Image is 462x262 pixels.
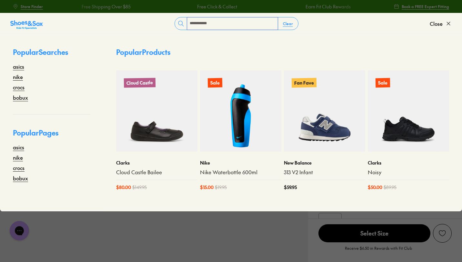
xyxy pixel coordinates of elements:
a: Cloud Castle [116,70,197,152]
span: $ 149.95 [132,184,147,191]
a: Cloud Castle Bailee [116,169,197,176]
span: $ 19.95 [215,184,227,191]
a: nike [13,73,23,81]
a: Book a FREE Expert Fitting [394,1,449,12]
a: Noisy [368,169,449,176]
span: $ 89.95 [384,184,397,191]
a: crocs [13,164,25,172]
button: Select Size [318,224,430,243]
a: Free Click & Collect [196,3,236,10]
img: SNS_Logo_Responsive.svg [10,20,43,30]
span: 04 [327,217,333,225]
button: Clear [278,18,298,29]
span: Store Finder [21,4,43,9]
a: bobux [13,174,28,182]
span: Book a FREE Expert Fitting [402,4,449,9]
a: asics [13,63,24,70]
a: bobux [13,94,28,101]
button: Close [430,16,452,31]
a: Sale [368,70,449,152]
p: Sale [208,78,222,88]
p: Clarks [368,159,449,166]
a: Store Finder [13,1,43,12]
p: Receive $6.50 in Rewards with Fit Club [345,245,412,257]
p: Popular Products [116,47,170,57]
p: Sale [376,78,390,88]
a: nike [13,154,23,161]
p: Popular Pages [13,127,90,143]
span: $ 50.00 [368,184,382,191]
a: Shoes &amp; Sox [10,18,43,29]
span: $ 59.95 [284,184,297,191]
p: Popular Searches [13,47,90,63]
a: Sale [200,70,281,152]
button: Add to Wishlist [433,224,452,243]
p: Cloud Castle [124,78,156,88]
p: Nike [200,159,281,166]
p: Clarks [116,159,197,166]
a: Nike Waterbottle 600ml [200,169,281,176]
p: New Balance [284,159,365,166]
p: Fan Fave [292,78,316,87]
a: 313 V2 Infant [284,169,365,176]
a: asics [13,143,24,151]
a: Free Shipping Over $85 [80,3,129,10]
span: $ 80.00 [116,184,131,191]
span: $ 15.00 [200,184,214,191]
a: crocs [13,83,25,91]
a: Fan Fave [284,70,365,152]
iframe: Gorgias live chat messenger [6,219,32,243]
a: Earn Fit Club Rewards [304,3,349,10]
span: Close [430,20,443,27]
